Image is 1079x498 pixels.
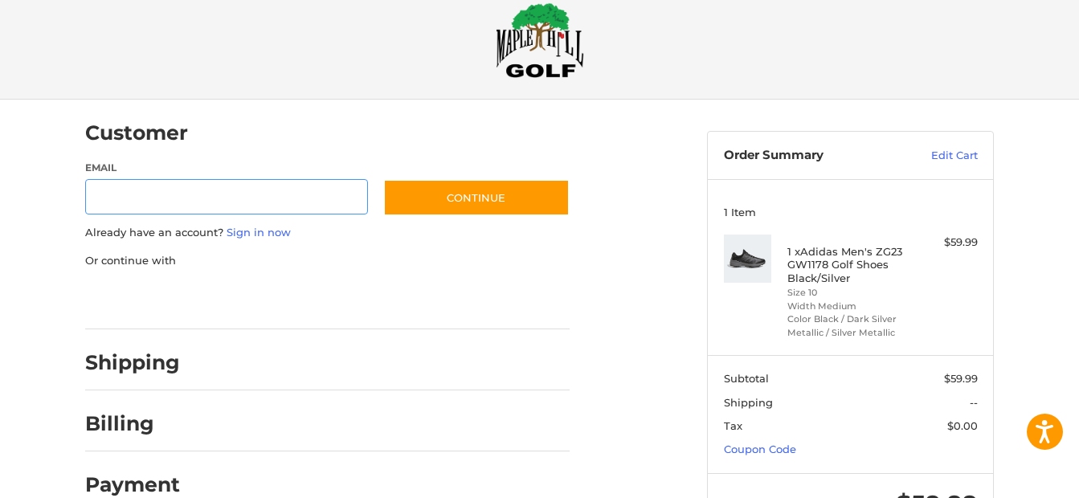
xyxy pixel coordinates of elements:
[496,2,584,78] img: Maple Hill Golf
[724,206,978,218] h3: 1 Item
[944,372,978,385] span: $59.99
[724,372,769,385] span: Subtotal
[80,284,201,313] iframe: PayPal-paypal
[85,411,179,436] h2: Billing
[227,226,291,239] a: Sign in now
[787,245,910,284] h4: 1 x Adidas Men's ZG23 GW1178 Golf Shoes Black/Silver
[85,225,570,241] p: Already have an account?
[724,419,742,432] span: Tax
[970,396,978,409] span: --
[946,455,1079,498] iframe: Google Customer Reviews
[383,179,570,216] button: Continue
[85,161,368,175] label: Email
[947,419,978,432] span: $0.00
[85,120,188,145] h2: Customer
[787,312,910,339] li: Color Black / Dark Silver Metallic / Silver Metallic
[914,235,978,251] div: $59.99
[216,284,337,313] iframe: PayPal-paylater
[85,472,180,497] h2: Payment
[897,148,978,164] a: Edit Cart
[85,253,570,269] p: Or continue with
[724,443,796,455] a: Coupon Code
[724,396,773,409] span: Shipping
[787,286,910,300] li: Size 10
[353,284,473,313] iframe: PayPal-venmo
[787,300,910,313] li: Width Medium
[85,350,180,375] h2: Shipping
[724,148,897,164] h3: Order Summary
